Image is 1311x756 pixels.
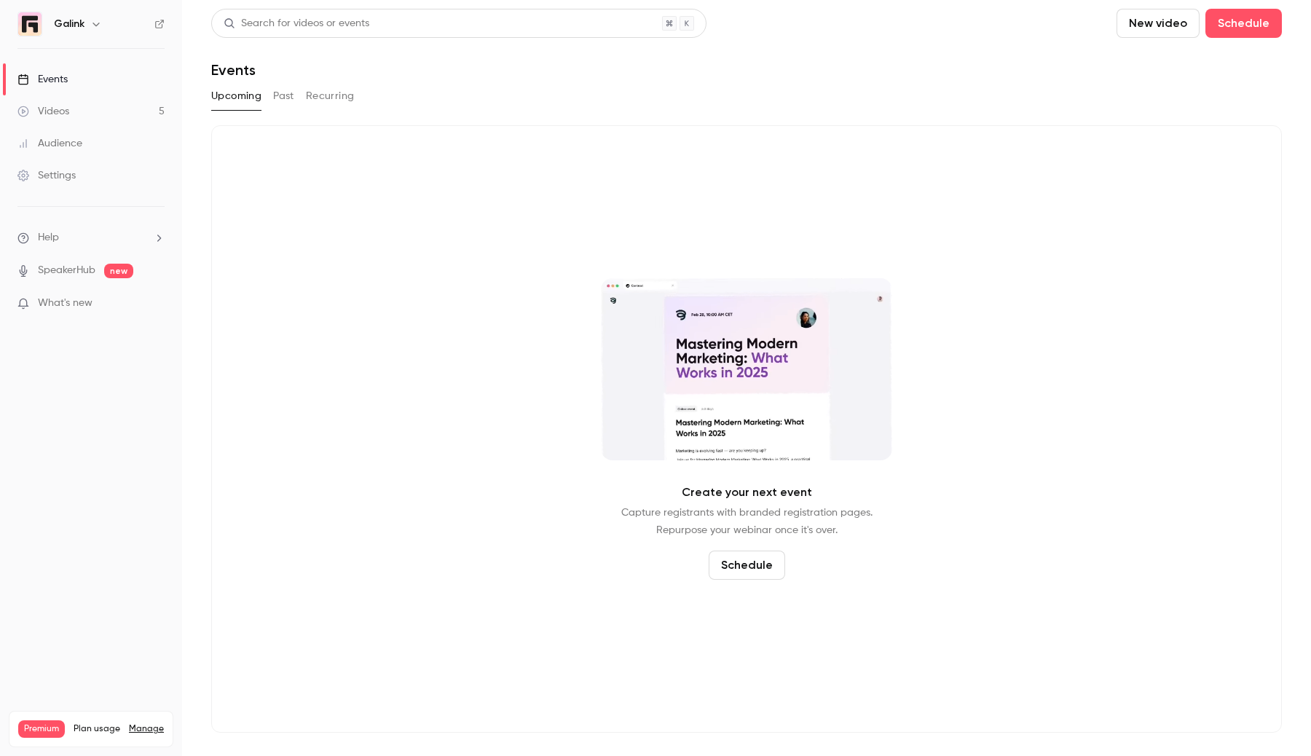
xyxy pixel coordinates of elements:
[682,484,812,501] p: Create your next event
[17,168,76,183] div: Settings
[18,720,65,738] span: Premium
[621,504,873,539] p: Capture registrants with branded registration pages. Repurpose your webinar once it's over.
[18,12,42,36] img: Galink
[273,84,294,108] button: Past
[17,230,165,245] li: help-dropdown-opener
[211,84,261,108] button: Upcoming
[211,61,256,79] h1: Events
[147,297,165,310] iframe: Noticeable Trigger
[129,723,164,735] a: Manage
[104,264,133,278] span: new
[54,17,84,31] h6: Galink
[38,296,92,311] span: What's new
[306,84,355,108] button: Recurring
[38,230,59,245] span: Help
[17,104,69,119] div: Videos
[224,16,369,31] div: Search for videos or events
[1117,9,1200,38] button: New video
[1205,9,1282,38] button: Schedule
[709,551,785,580] button: Schedule
[17,72,68,87] div: Events
[17,136,82,151] div: Audience
[74,723,120,735] span: Plan usage
[38,263,95,278] a: SpeakerHub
